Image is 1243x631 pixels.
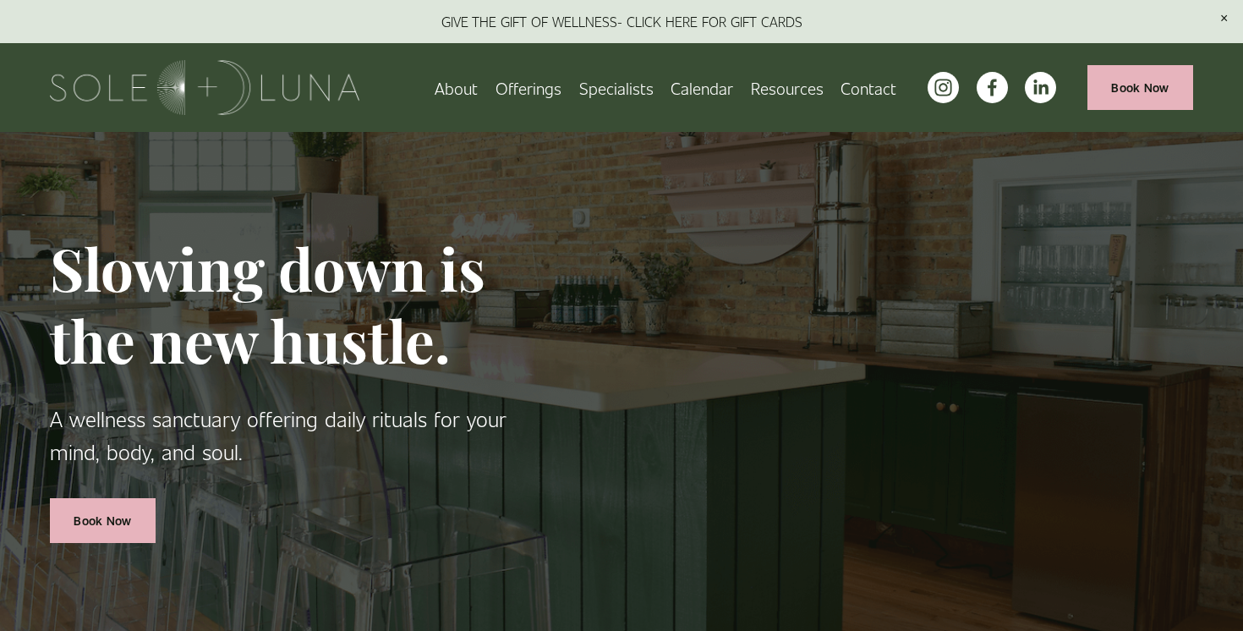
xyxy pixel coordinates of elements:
a: facebook-unauth [977,72,1008,103]
a: folder dropdown [751,73,824,102]
a: Calendar [671,73,733,102]
a: Book Now [1087,65,1193,110]
a: Contact [841,73,896,102]
span: Resources [751,74,824,101]
h1: Slowing down is the new hustle. [50,232,522,376]
a: Book Now [50,498,156,543]
a: folder dropdown [496,73,561,102]
p: A wellness sanctuary offering daily rituals for your mind, body, and soul. [50,403,522,469]
a: About [435,73,478,102]
span: Offerings [496,74,561,101]
a: Specialists [579,73,654,102]
a: LinkedIn [1025,72,1056,103]
a: instagram-unauth [928,72,959,103]
img: Sole + Luna [50,60,360,115]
